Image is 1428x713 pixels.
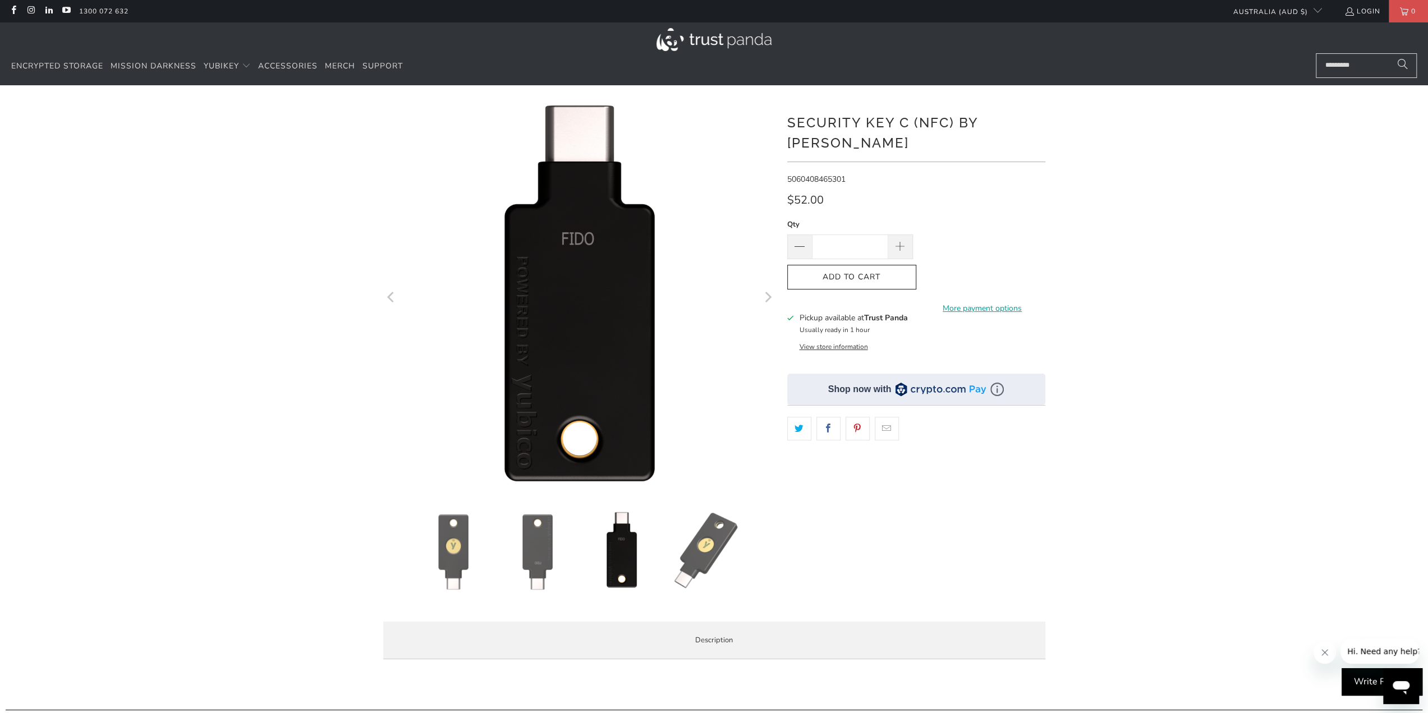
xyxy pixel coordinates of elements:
[1316,53,1417,78] input: Search...
[799,312,907,324] h3: Pickup available at
[362,53,403,80] a: Support
[44,7,53,16] a: Trust Panda Australia on LinkedIn
[787,265,916,290] button: Add to Cart
[11,53,103,80] a: Encrypted Storage
[383,102,775,495] a: Security Key C (NFC) by Yubico - Trust Panda
[325,61,355,71] span: Merch
[204,53,251,80] summary: YubiKey
[26,7,35,16] a: Trust Panda Australia on Instagram
[656,28,772,51] img: Trust Panda Australia
[1389,53,1417,78] button: Search
[759,102,777,495] button: Next
[61,7,71,16] a: Trust Panda Australia on YouTube
[111,61,196,71] span: Mission Darkness
[787,417,811,440] a: Share this on Twitter
[258,61,318,71] span: Accessories
[7,8,81,17] span: Hi. Need any help?
[1344,5,1380,17] a: Login
[846,417,870,440] a: Share this on Pinterest
[864,312,907,323] b: Trust Panda
[11,61,103,71] span: Encrypted Storage
[1314,641,1336,664] iframe: Close message
[582,512,661,590] img: Security Key C (NFC) by Yubico - Trust Panda
[787,111,1045,153] h1: Security Key C (NFC) by [PERSON_NAME]
[1342,668,1422,696] div: Write Review
[1383,668,1419,704] iframe: Button to launch messaging window
[787,192,824,208] span: $52.00
[414,512,493,590] img: Security Key C (NFC) by Yubico - Trust Panda
[828,383,892,395] div: Shop now with
[799,342,867,351] button: View store information
[111,53,196,80] a: Mission Darkness
[204,61,239,71] span: YubiKey
[787,218,913,231] label: Qty
[498,512,577,590] img: Security Key C (NFC) by Yubico - Trust Panda
[383,102,401,495] button: Previous
[787,174,846,185] span: 5060408465301
[667,512,745,590] img: Security Key C (NFC) by Yubico - Trust Panda
[8,7,18,16] a: Trust Panda Australia on Facebook
[79,5,128,17] a: 1300 072 632
[816,417,841,440] a: Share this on Facebook
[799,273,904,282] span: Add to Cart
[875,417,899,440] a: Email this to a friend
[11,53,403,80] nav: Translation missing: en.navigation.header.main_nav
[258,53,318,80] a: Accessories
[787,460,1045,498] iframe: Reviews Widget
[920,302,1045,315] a: More payment options
[383,622,1045,659] label: Description
[362,61,403,71] span: Support
[1340,639,1419,664] iframe: Message from company
[325,53,355,80] a: Merch
[799,325,869,334] small: Usually ready in 1 hour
